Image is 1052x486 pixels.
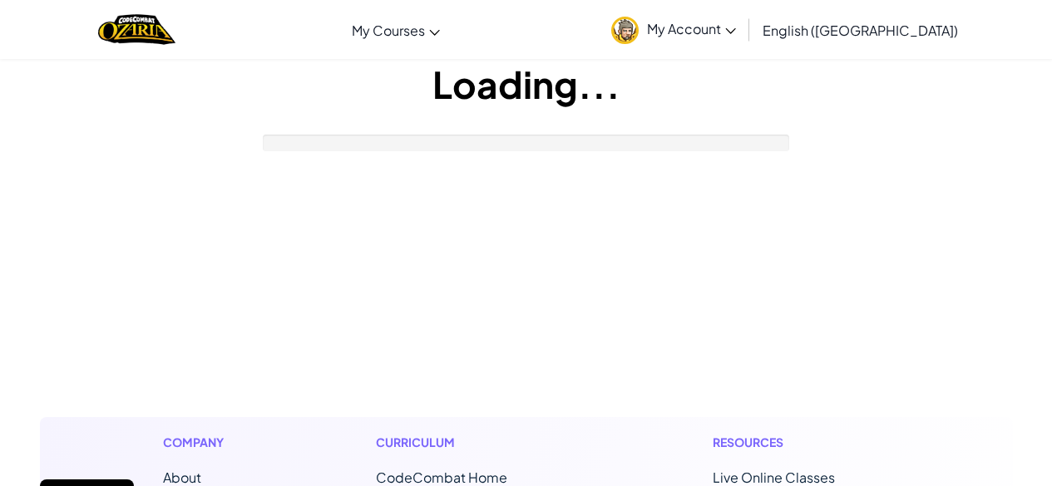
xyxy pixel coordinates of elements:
[647,20,736,37] span: My Account
[163,434,240,451] h1: Company
[763,22,958,39] span: English ([GEOGRAPHIC_DATA])
[754,7,966,52] a: English ([GEOGRAPHIC_DATA])
[343,7,448,52] a: My Courses
[713,434,890,451] h1: Resources
[713,469,835,486] a: Live Online Classes
[611,17,639,44] img: avatar
[376,434,577,451] h1: Curriculum
[98,12,175,47] a: Ozaria by CodeCombat logo
[376,469,507,486] span: CodeCombat Home
[352,22,425,39] span: My Courses
[163,469,201,486] a: About
[603,3,744,56] a: My Account
[98,12,175,47] img: Home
